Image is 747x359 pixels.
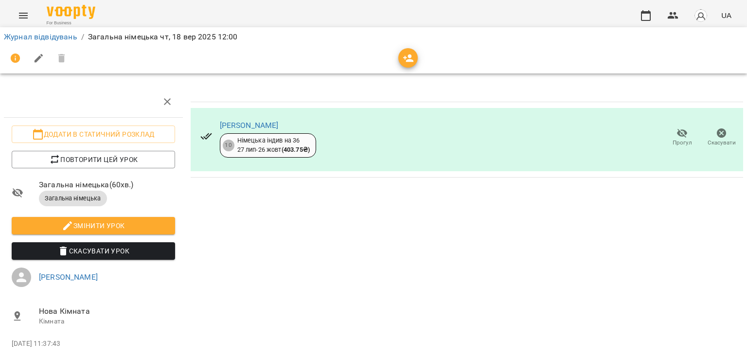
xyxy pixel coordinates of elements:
[12,151,175,168] button: Повторити цей урок
[717,6,735,24] button: UA
[47,20,95,26] span: For Business
[19,245,167,257] span: Скасувати Урок
[721,10,731,20] span: UA
[12,126,175,143] button: Додати в статичний розклад
[4,32,77,41] a: Журнал відвідувань
[662,124,702,151] button: Прогул
[220,121,279,130] a: [PERSON_NAME]
[39,317,175,326] p: Кімната
[39,179,175,191] span: Загальна німецька ( 60 хв. )
[702,124,741,151] button: Скасувати
[223,140,234,151] div: 10
[12,242,175,260] button: Скасувати Урок
[708,139,736,147] span: Скасувати
[39,272,98,282] a: [PERSON_NAME]
[47,5,95,19] img: Voopty Logo
[12,217,175,234] button: Змінити урок
[673,139,692,147] span: Прогул
[12,339,175,349] p: [DATE] 11:37:43
[81,31,84,43] li: /
[39,194,107,203] span: Загальна німецька
[12,4,35,27] button: Menu
[282,146,310,153] b: ( 403.75 ₴ )
[19,128,167,140] span: Додати в статичний розклад
[237,136,310,154] div: Німецька індив на 36 27 лип - 26 жовт
[4,31,743,43] nav: breadcrumb
[19,220,167,232] span: Змінити урок
[39,305,175,317] span: Нова Кімната
[694,9,708,22] img: avatar_s.png
[88,31,238,43] p: Загальна німецька чт, 18 вер 2025 12:00
[19,154,167,165] span: Повторити цей урок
